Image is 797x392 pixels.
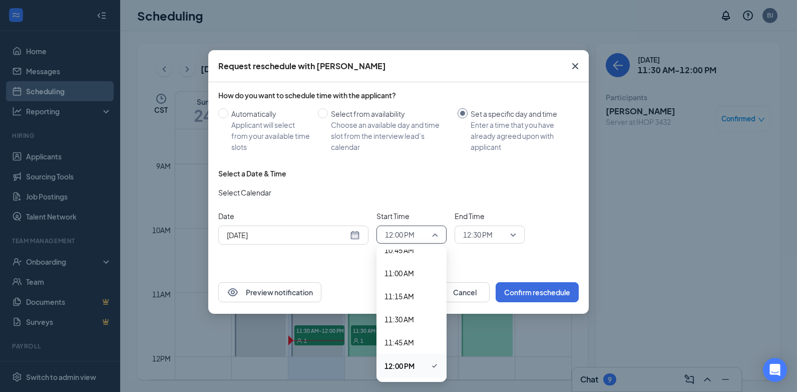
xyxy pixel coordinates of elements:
div: Automatically [231,108,310,119]
span: 12:00 PM [384,360,415,371]
span: Date [218,211,368,222]
span: 10:45 AM [384,245,414,256]
div: Request reschedule with [PERSON_NAME] [218,61,386,72]
span: 11:00 AM [384,268,414,279]
span: 12:00 PM [385,227,415,242]
span: Start Time [376,211,447,222]
div: Set a specific day and time [471,108,571,119]
div: Select from availability [331,108,450,119]
div: Select a Date & Time [218,168,286,178]
button: Confirm reschedule [496,282,579,302]
svg: Eye [227,286,239,298]
span: 11:15 AM [384,291,414,302]
span: 12:30 PM [463,227,493,242]
span: End Time [455,211,525,222]
button: Cancel [440,282,490,302]
div: Enter a time that you have already agreed upon with applicant [471,119,571,152]
button: EyePreview notification [218,282,321,302]
span: 11:30 AM [384,314,414,325]
div: How do you want to schedule time with the applicant? [218,90,579,100]
div: Open Intercom Messenger [763,358,787,382]
div: Choose an available day and time slot from the interview lead’s calendar [331,119,450,152]
svg: Cross [569,60,581,72]
span: Select Calendar [218,187,271,198]
div: Applicant will select from your available time slots [231,119,310,152]
svg: Checkmark [431,360,439,372]
span: 11:45 AM [384,337,414,348]
button: Close [562,50,589,82]
input: Aug 29, 2025 [227,230,348,241]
